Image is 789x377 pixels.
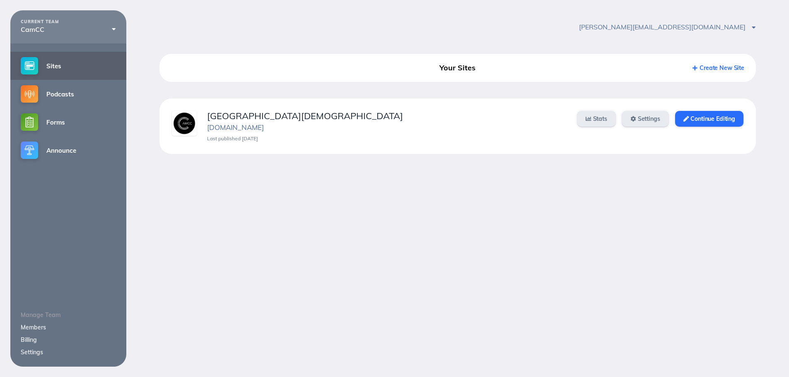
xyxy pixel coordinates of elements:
a: Members [21,324,46,331]
div: CamCC [21,26,116,33]
a: Billing [21,336,37,343]
span: Manage Team [21,311,60,319]
img: podcasts-small@2x.png [21,85,38,103]
a: Settings [21,348,43,356]
a: Podcasts [10,80,126,108]
a: Create New Site [692,64,744,72]
img: vievzmvafxvnastf.png [172,111,197,136]
div: CURRENT TEAM [21,19,116,24]
a: Sites [10,52,126,80]
a: Forms [10,108,126,136]
a: Settings [622,111,668,127]
a: Continue Editing [675,111,743,127]
span: [PERSON_NAME][EMAIL_ADDRESS][DOMAIN_NAME] [579,23,756,31]
img: announce-small@2x.png [21,142,38,159]
a: Announce [10,136,126,164]
div: Last published [DATE] [207,136,567,142]
div: Your Sites [362,60,553,75]
img: forms-small@2x.png [21,113,38,131]
img: sites-small@2x.png [21,57,38,74]
div: [GEOGRAPHIC_DATA][DEMOGRAPHIC_DATA] [207,111,567,121]
a: Stats [577,111,615,127]
a: [DOMAIN_NAME] [207,123,264,132]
